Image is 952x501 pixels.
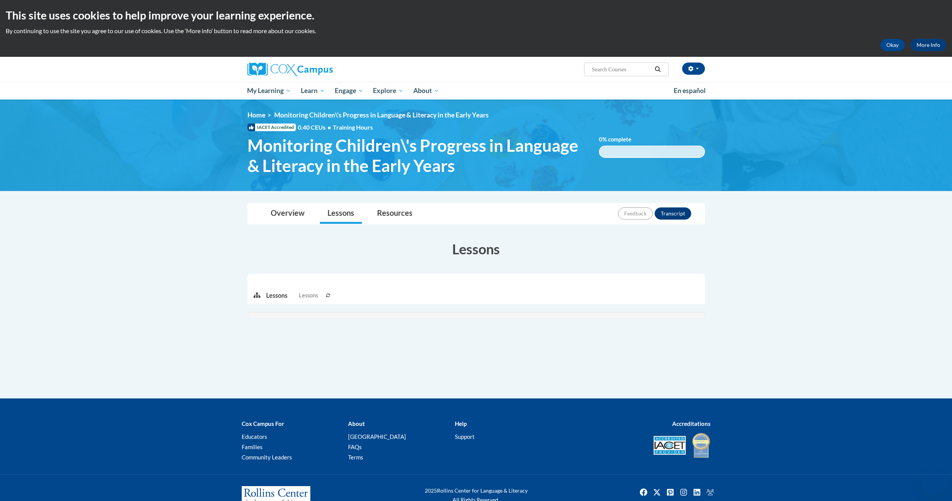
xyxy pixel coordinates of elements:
[242,433,267,440] a: Educators
[247,63,333,76] img: Cox Campus
[591,65,652,74] input: Search Courses
[652,65,663,74] button: Search
[691,486,703,498] a: Linkedin
[373,86,403,95] span: Explore
[651,486,663,498] img: Twitter icon
[910,39,946,51] a: More Info
[348,454,363,461] a: Terms
[618,207,653,220] button: Feedback
[328,124,331,131] span: •
[368,82,408,100] a: Explore
[348,433,406,440] a: [GEOGRAPHIC_DATA]
[653,436,686,455] img: Accredited IACET® Provider
[704,486,716,498] img: Facebook group icon
[413,86,439,95] span: About
[691,486,703,498] img: LinkedIn icon
[704,486,716,498] a: Facebook Group
[672,420,711,427] b: Accreditations
[6,8,946,23] h2: This site uses cookies to help improve your learning experience.
[455,433,475,440] a: Support
[242,443,263,450] a: Families
[655,207,691,220] button: Transcript
[236,82,716,100] div: Main menu
[651,486,663,498] a: Twitter
[247,63,392,76] a: Cox Campus
[425,487,437,494] span: 2025
[263,204,312,224] a: Overview
[599,136,602,143] span: 0
[274,111,489,119] span: Monitoring Children\'s Progress in Language & Literacy in the Early Years
[333,124,373,131] span: Training Hours
[348,443,362,450] a: FAQs
[266,291,287,300] p: Lessons
[242,454,292,461] a: Community Leaders
[599,135,643,144] label: % complete
[880,39,905,51] button: Okay
[674,87,706,95] span: En español
[408,82,444,100] a: About
[320,204,362,224] a: Lessons
[677,486,690,498] img: Instagram icon
[664,486,676,498] img: Pinterest icon
[682,63,705,75] button: Account Settings
[335,86,363,95] span: Engage
[247,111,265,119] a: Home
[664,486,676,498] a: Pinterest
[637,486,650,498] a: Facebook
[247,124,296,131] span: IACET Accredited
[637,486,650,498] img: Facebook icon
[669,83,711,99] a: En español
[692,432,711,459] img: IDA® Accredited
[301,86,325,95] span: Learn
[348,420,365,427] b: About
[921,470,946,495] iframe: Button to launch messaging window
[369,204,420,224] a: Resources
[247,135,588,176] span: Monitoring Children\'s Progress in Language & Literacy in the Early Years
[330,82,368,100] a: Engage
[242,420,284,427] b: Cox Campus For
[677,486,690,498] a: Instagram
[299,291,318,300] span: Lessons
[247,239,705,259] h3: Lessons
[247,86,291,95] span: My Learning
[242,82,296,100] a: My Learning
[455,420,467,427] b: Help
[296,82,330,100] a: Learn
[6,27,946,35] p: By continuing to use the site you agree to our use of cookies. Use the ‘More info’ button to read...
[298,123,333,132] span: 0.40 CEUs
